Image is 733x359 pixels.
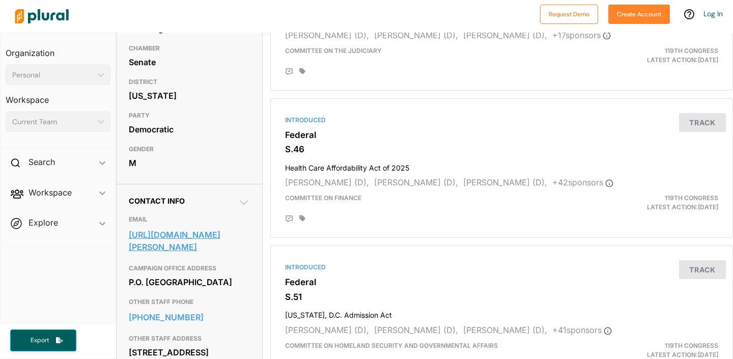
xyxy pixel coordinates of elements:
h3: S.51 [285,292,718,302]
h3: EMAIL [129,213,250,226]
div: Latest Action: [DATE] [576,194,726,212]
button: Track [679,113,726,132]
button: Export [10,329,76,351]
span: [PERSON_NAME] (D), [374,177,458,187]
h2: Search [29,156,55,168]
h3: S.46 [285,144,718,154]
h3: OTHER STAFF PHONE [129,296,250,308]
h4: [US_STATE], D.C. Admission Act [285,306,718,320]
div: Add Position Statement [285,68,293,76]
span: Committee on the Judiciary [285,47,382,54]
div: Introduced [285,116,718,125]
h3: CAMPAIGN OFFICE ADDRESS [129,262,250,274]
span: 119th Congress [665,47,718,54]
button: Create Account [608,5,670,24]
div: Add tags [299,215,305,222]
span: [PERSON_NAME] (D), [374,325,458,335]
a: [URL][DOMAIN_NAME][PERSON_NAME] [129,227,250,255]
h3: Federal [285,130,718,140]
div: Current Team [12,117,94,127]
h3: Federal [285,277,718,287]
h3: OTHER STAFF ADDRESS [129,333,250,345]
div: Introduced [285,263,718,272]
span: Committee on Finance [285,194,361,202]
div: Senate [129,54,250,70]
h4: Health Care Affordability Act of 2025 [285,159,718,173]
h3: DISTRICT [129,76,250,88]
button: Request Demo [540,5,598,24]
div: Add Position Statement [285,215,293,223]
a: [PHONE_NUMBER] [129,310,250,325]
div: P.O. [GEOGRAPHIC_DATA] [129,274,250,290]
a: Request Demo [540,8,598,19]
span: + 41 sponsor s [552,325,612,335]
span: [PERSON_NAME] (D), [463,325,547,335]
div: Personal [12,70,94,80]
span: [PERSON_NAME] (D), [285,30,369,40]
span: 119th Congress [665,194,718,202]
span: [PERSON_NAME] (D), [285,325,369,335]
span: [PERSON_NAME] (D), [463,177,547,187]
h3: Workspace [6,85,110,107]
h3: CHAMBER [129,42,250,54]
h3: PARTY [129,109,250,122]
a: Log In [703,9,723,18]
div: Latest Action: [DATE] [576,46,726,65]
div: Add tags [299,68,305,75]
div: [US_STATE] [129,88,250,103]
div: Democratic [129,122,250,137]
span: [PERSON_NAME] (D), [463,30,547,40]
h3: GENDER [129,143,250,155]
div: M [129,155,250,171]
span: + 42 sponsor s [552,177,613,187]
span: 119th Congress [665,342,718,349]
h3: Organization [6,38,110,61]
a: Create Account [608,8,670,19]
button: Track [679,260,726,279]
span: Committee on Homeland Security and Governmental Affairs [285,342,498,349]
span: [PERSON_NAME] (D), [285,177,369,187]
span: [PERSON_NAME] (D), [374,30,458,40]
span: Export [23,336,56,345]
span: Contact Info [129,197,185,205]
span: + 17 sponsor s [552,30,611,40]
